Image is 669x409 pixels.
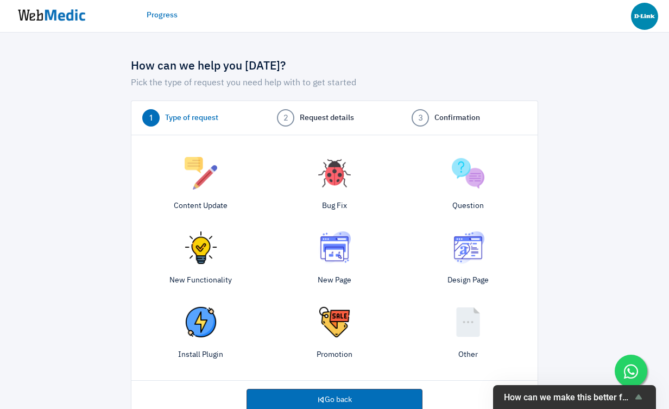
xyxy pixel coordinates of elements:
img: content.png [185,157,217,190]
p: Install Plugin [142,349,260,361]
img: new.png [185,231,217,264]
p: Content Update [142,200,260,212]
img: other.png [452,306,484,338]
button: Show survey - How can we make this better for you? [504,391,645,404]
span: Request details [300,112,354,124]
p: Pick the type of request you need help with to get started [131,77,538,90]
a: 3 Confirmation [412,109,527,127]
span: 1 [142,109,160,127]
img: plugin.png [185,306,217,338]
img: new-page.png [318,231,351,264]
h4: How can we help you [DATE]? [131,60,538,74]
span: 2 [277,109,294,127]
span: 3 [412,109,429,127]
a: Progress [147,10,178,21]
span: Confirmation [434,112,480,124]
img: promotion.png [318,306,351,338]
p: New Page [276,275,393,286]
img: design-page.png [452,231,484,264]
p: New Functionality [142,275,260,286]
p: Question [409,200,527,212]
p: Promotion [276,349,393,361]
p: Other [409,349,527,361]
a: 2 Request details [277,109,392,127]
p: Bug Fix [276,200,393,212]
p: Design Page [409,275,527,286]
img: bug.png [318,157,351,190]
span: Type of request [165,112,218,124]
img: question.png [452,157,484,190]
span: How can we make this better for you? [504,392,632,402]
a: 1 Type of request [142,109,257,127]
